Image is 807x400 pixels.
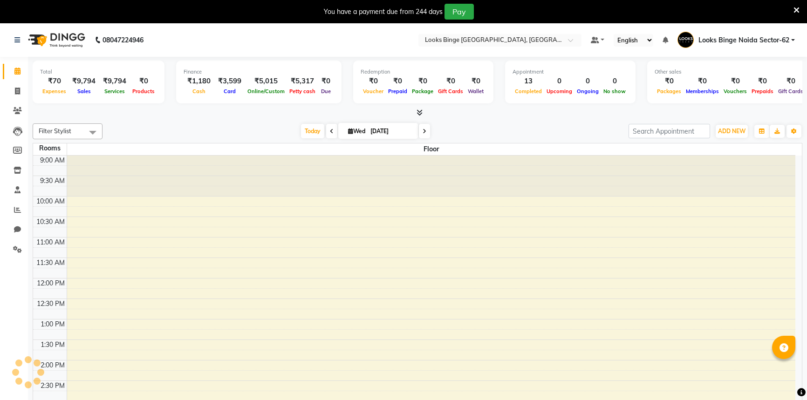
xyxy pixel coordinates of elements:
[718,128,745,135] span: ADD NEW
[39,340,67,350] div: 1:30 PM
[245,76,287,87] div: ₹5,015
[318,76,334,87] div: ₹0
[361,68,486,76] div: Redemption
[39,381,67,391] div: 2:30 PM
[716,125,748,138] button: ADD NEW
[574,76,601,87] div: 0
[39,127,71,135] span: Filter Stylist
[574,88,601,95] span: Ongoing
[39,360,67,370] div: 2:00 PM
[103,27,144,53] b: 08047224946
[184,76,214,87] div: ₹1,180
[287,76,318,87] div: ₹5,317
[130,88,157,95] span: Products
[34,258,67,268] div: 11:30 AM
[684,76,721,87] div: ₹0
[287,88,318,95] span: Petty cash
[40,88,68,95] span: Expenses
[655,88,684,95] span: Packages
[35,278,67,288] div: 12:00 PM
[34,237,67,247] div: 11:00 AM
[629,124,710,138] input: Search Appointment
[513,88,544,95] span: Completed
[410,88,436,95] span: Package
[410,76,436,87] div: ₹0
[684,88,721,95] span: Memberships
[513,76,544,87] div: 13
[34,217,67,227] div: 10:30 AM
[436,76,465,87] div: ₹0
[38,156,67,165] div: 9:00 AM
[245,88,287,95] span: Online/Custom
[721,76,749,87] div: ₹0
[436,88,465,95] span: Gift Cards
[67,143,796,155] span: Floor
[190,88,208,95] span: Cash
[324,7,443,17] div: You have a payment due from 244 days
[38,176,67,186] div: 9:30 AM
[40,76,68,87] div: ₹70
[465,76,486,87] div: ₹0
[655,68,806,76] div: Other sales
[721,88,749,95] span: Vouchers
[102,88,127,95] span: Services
[221,88,238,95] span: Card
[465,88,486,95] span: Wallet
[361,88,386,95] span: Voucher
[698,35,789,45] span: Looks Binge Noida Sector-62
[544,76,574,87] div: 0
[301,124,324,138] span: Today
[214,76,245,87] div: ₹3,599
[776,76,806,87] div: ₹0
[513,68,628,76] div: Appointment
[749,76,776,87] div: ₹0
[601,76,628,87] div: 0
[24,27,88,53] img: logo
[677,32,694,48] img: Looks Binge Noida Sector-62
[346,128,368,135] span: Wed
[386,88,410,95] span: Prepaid
[445,4,474,20] button: Pay
[368,124,414,138] input: 2025-09-03
[99,76,130,87] div: ₹9,794
[33,143,67,153] div: Rooms
[34,197,67,206] div: 10:00 AM
[319,88,333,95] span: Due
[776,88,806,95] span: Gift Cards
[75,88,93,95] span: Sales
[768,363,798,391] iframe: chat widget
[361,76,386,87] div: ₹0
[68,76,99,87] div: ₹9,794
[544,88,574,95] span: Upcoming
[39,319,67,329] div: 1:00 PM
[655,76,684,87] div: ₹0
[35,299,67,309] div: 12:30 PM
[749,88,776,95] span: Prepaids
[386,76,410,87] div: ₹0
[184,68,334,76] div: Finance
[601,88,628,95] span: No show
[130,76,157,87] div: ₹0
[40,68,157,76] div: Total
